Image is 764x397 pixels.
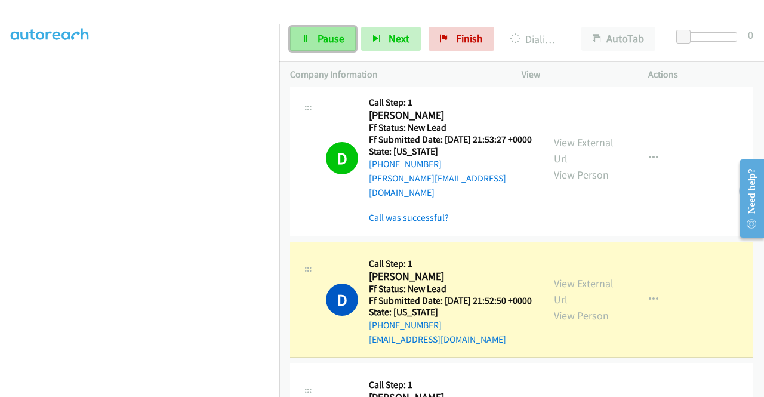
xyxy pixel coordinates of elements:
[290,27,356,51] a: Pause
[456,32,483,45] span: Finish
[554,168,609,181] a: View Person
[369,319,442,331] a: [PHONE_NUMBER]
[369,379,532,391] h5: Call Step: 1
[369,283,532,295] h5: Ff Status: New Lead
[581,27,655,51] button: AutoTab
[389,32,409,45] span: Next
[369,173,506,198] a: [PERSON_NAME][EMAIL_ADDRESS][DOMAIN_NAME]
[318,32,344,45] span: Pause
[369,295,532,307] h5: Ff Submitted Date: [DATE] 21:52:50 +0000
[648,67,753,82] p: Actions
[554,309,609,322] a: View Person
[369,212,449,223] a: Call was successful?
[369,146,532,158] h5: State: [US_STATE]
[369,334,506,345] a: [EMAIL_ADDRESS][DOMAIN_NAME]
[369,158,442,170] a: [PHONE_NUMBER]
[554,136,614,165] a: View External Url
[748,27,753,43] div: 0
[369,270,532,284] h2: [PERSON_NAME]
[730,151,764,246] iframe: Resource Center
[682,32,737,42] div: Delay between calls (in seconds)
[510,31,560,47] p: Dialing [PERSON_NAME]
[361,27,421,51] button: Next
[369,122,532,134] h5: Ff Status: New Lead
[554,276,614,306] a: View External Url
[369,258,532,270] h5: Call Step: 1
[429,27,494,51] a: Finish
[369,109,532,122] h2: [PERSON_NAME]
[522,67,627,82] p: View
[369,134,532,146] h5: Ff Submitted Date: [DATE] 21:53:27 +0000
[290,67,500,82] p: Company Information
[326,284,358,316] h1: D
[369,97,532,109] h5: Call Step: 1
[369,306,532,318] h5: State: [US_STATE]
[326,142,358,174] h1: D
